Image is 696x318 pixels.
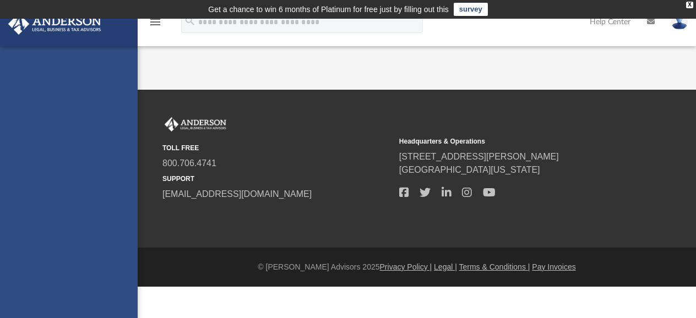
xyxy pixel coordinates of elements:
[399,136,628,146] small: Headquarters & Operations
[138,261,696,273] div: © [PERSON_NAME] Advisors 2025
[149,21,162,29] a: menu
[162,143,392,153] small: TOLL FREE
[162,117,229,131] img: Anderson Advisors Platinum Portal
[399,152,559,161] a: [STREET_ADDRESS][PERSON_NAME]
[5,13,105,35] img: Anderson Advisors Platinum Portal
[149,15,162,29] i: menu
[459,262,530,271] a: Terms & Conditions |
[399,165,540,174] a: [GEOGRAPHIC_DATA][US_STATE]
[184,15,196,27] i: search
[532,262,575,271] a: Pay Invoices
[208,3,449,16] div: Get a chance to win 6 months of Platinum for free just by filling out this
[686,2,693,8] div: close
[434,262,457,271] a: Legal |
[162,189,312,199] a: [EMAIL_ADDRESS][DOMAIN_NAME]
[162,158,216,168] a: 800.706.4741
[380,262,432,271] a: Privacy Policy |
[671,14,688,30] img: User Pic
[454,3,488,16] a: survey
[162,174,392,184] small: SUPPORT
